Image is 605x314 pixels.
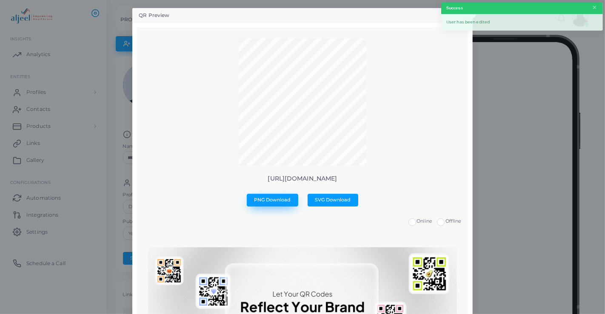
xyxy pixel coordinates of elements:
[143,175,461,182] p: [URL][DOMAIN_NAME]
[247,194,298,207] button: PNG Download
[315,197,351,203] span: SVG Download
[417,218,432,224] span: Online
[446,5,463,11] strong: Success
[592,3,597,12] button: Close
[139,12,169,19] h5: QR Preview
[254,197,291,203] span: PNG Download
[308,194,358,207] button: SVG Download
[445,218,462,224] span: Offline
[441,14,603,31] div: User has been edited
